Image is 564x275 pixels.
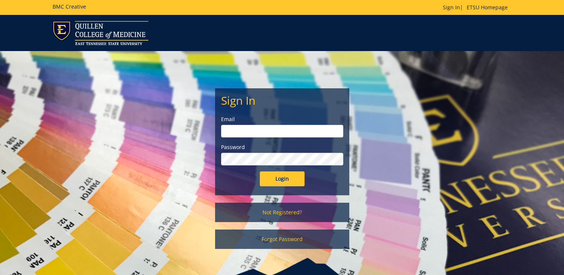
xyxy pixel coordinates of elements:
a: ETSU Homepage [463,4,511,11]
h2: Sign In [221,94,343,107]
a: Sign In [443,4,460,11]
img: ETSU logo [53,21,148,45]
p: | [443,4,511,11]
a: Forgot Password [215,230,349,249]
label: Password [221,143,343,151]
input: Login [260,171,305,186]
a: Not Registered? [215,203,349,222]
h5: BMC Creative [53,4,86,9]
label: Email [221,116,343,123]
